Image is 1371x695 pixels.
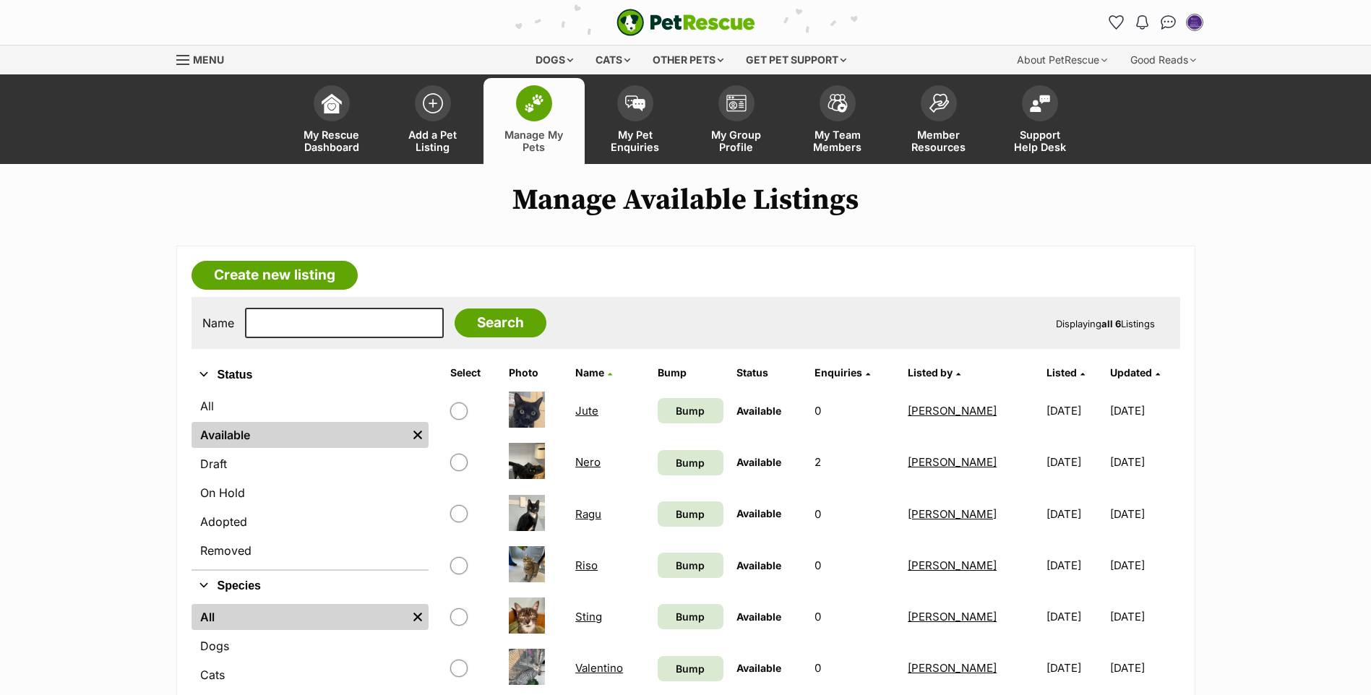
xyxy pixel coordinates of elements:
[736,405,781,417] span: Available
[1110,386,1178,436] td: [DATE]
[736,456,781,468] span: Available
[736,46,856,74] div: Get pet support
[787,78,888,164] a: My Team Members
[192,633,429,659] a: Dogs
[809,643,901,693] td: 0
[1110,366,1160,379] a: Updated
[736,507,781,519] span: Available
[1187,15,1202,30] img: Donna Marchiori profile pic
[1120,46,1206,74] div: Good Reads
[192,366,429,384] button: Status
[575,404,598,418] a: Jute
[192,538,429,564] a: Removed
[616,9,755,36] img: logo-e224e6f780fb5917bec1dbf3a21bbac754714ae5b6737aabdf751b685950b380.svg
[1007,129,1073,153] span: Support Help Desk
[658,553,723,578] a: Bump
[407,604,429,630] a: Remove filter
[1110,366,1152,379] span: Updated
[736,610,781,623] span: Available
[1161,15,1176,30] img: chat-41dd97257d64d25036548639549fe6c8038ab92f7586957e7f3b1b290dea8141.svg
[676,558,705,573] span: Bump
[809,437,901,487] td: 2
[676,661,705,676] span: Bump
[524,94,544,113] img: manage-my-pets-icon-02211641906a0b7f246fdf0571729dbe1e7629f14944591b6c1af311fb30b64b.svg
[585,46,640,74] div: Cats
[809,489,901,539] td: 0
[1041,643,1109,693] td: [DATE]
[908,558,997,572] a: [PERSON_NAME]
[1101,318,1121,329] strong: all 6
[575,455,601,469] a: Nero
[908,661,997,675] a: [PERSON_NAME]
[1183,11,1206,34] button: My account
[603,129,668,153] span: My Pet Enquiries
[575,610,602,623] a: Sting
[1046,366,1085,379] a: Listed
[407,422,429,448] a: Remove filter
[1157,11,1180,34] a: Conversations
[1110,592,1178,642] td: [DATE]
[704,129,769,153] span: My Group Profile
[1110,437,1178,487] td: [DATE]
[906,129,971,153] span: Member Resources
[400,129,465,153] span: Add a Pet Listing
[888,78,989,164] a: Member Resources
[192,451,429,477] a: Draft
[575,661,623,675] a: Valentino
[809,386,901,436] td: 0
[686,78,787,164] a: My Group Profile
[908,404,997,418] a: [PERSON_NAME]
[726,95,747,112] img: group-profile-icon-3fa3cf56718a62981997c0bc7e787c4b2cf8bcc04b72c1350f741eb67cf2f40e.svg
[731,361,808,384] th: Status
[382,78,483,164] a: Add a Pet Listing
[575,366,612,379] a: Name
[1056,318,1155,329] span: Displaying Listings
[828,94,848,113] img: team-members-icon-5396bd8760b3fe7c0b43da4ab00e1e3bb1a5d9ba89233759b79545d2d3fc5d0d.svg
[908,455,997,469] a: [PERSON_NAME]
[1007,46,1117,74] div: About PetRescue
[652,361,729,384] th: Bump
[1131,11,1154,34] button: Notifications
[676,455,705,470] span: Bump
[585,78,686,164] a: My Pet Enquiries
[176,46,234,72] a: Menu
[929,93,949,113] img: member-resources-icon-8e73f808a243e03378d46382f2149f9095a855e16c252ad45f914b54edf8863c.svg
[676,403,705,418] span: Bump
[192,604,407,630] a: All
[1041,386,1109,436] td: [DATE]
[625,95,645,111] img: pet-enquiries-icon-7e3ad2cf08bfb03b45e93fb7055b45f3efa6380592205ae92323e6603595dc1f.svg
[805,129,870,153] span: My Team Members
[989,78,1091,164] a: Support Help Desk
[908,366,960,379] a: Listed by
[281,78,382,164] a: My Rescue Dashboard
[1110,489,1178,539] td: [DATE]
[503,361,568,384] th: Photo
[1136,15,1148,30] img: notifications-46538b983faf8c2785f20acdc204bb7945ddae34d4c08c2a6579f10ce5e182be.svg
[192,261,358,290] a: Create new listing
[192,390,429,569] div: Status
[1110,540,1178,590] td: [DATE]
[1046,366,1077,379] span: Listed
[809,592,901,642] td: 0
[1041,489,1109,539] td: [DATE]
[525,46,583,74] div: Dogs
[502,129,567,153] span: Manage My Pets
[1105,11,1206,34] ul: Account quick links
[1030,95,1050,112] img: help-desk-icon-fdf02630f3aa405de69fd3d07c3f3aa587a6932b1a1747fa1d2bba05be0121f9.svg
[676,506,705,522] span: Bump
[192,480,429,506] a: On Hold
[444,361,502,384] th: Select
[908,366,953,379] span: Listed by
[658,501,723,527] a: Bump
[575,507,601,521] a: Ragu
[815,366,862,379] span: translation missing: en.admin.listings.index.attributes.enquiries
[192,662,429,688] a: Cats
[299,129,364,153] span: My Rescue Dashboard
[1041,592,1109,642] td: [DATE]
[192,509,429,535] a: Adopted
[815,366,870,379] a: Enquiries
[1041,437,1109,487] td: [DATE]
[908,507,997,521] a: [PERSON_NAME]
[322,93,342,113] img: dashboard-icon-eb2f2d2d3e046f16d808141f083e7271f6b2e854fb5c12c21221c1fb7104beca.svg
[658,604,723,629] a: Bump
